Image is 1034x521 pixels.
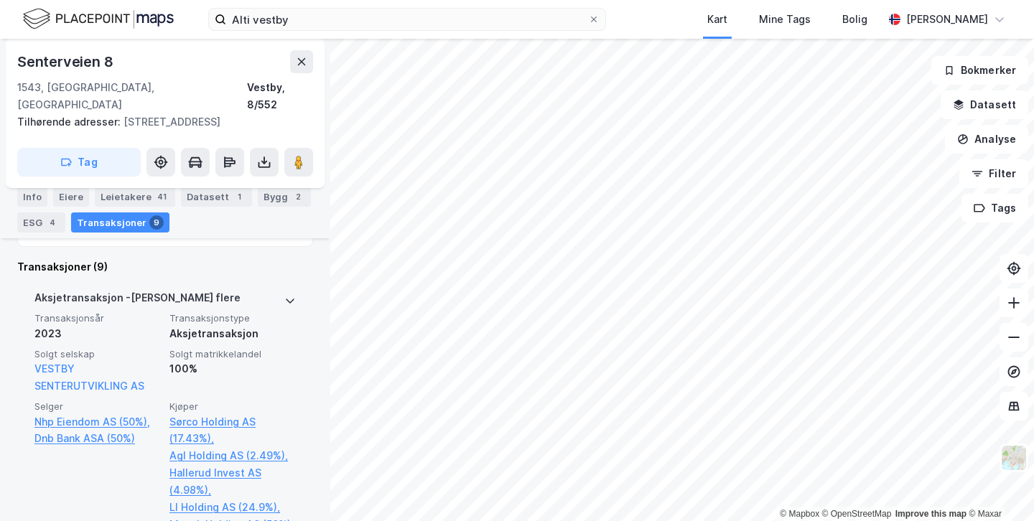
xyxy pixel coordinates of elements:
span: Transaksjonsår [34,312,161,324]
div: Info [17,187,47,207]
a: Improve this map [895,509,967,519]
div: 1543, [GEOGRAPHIC_DATA], [GEOGRAPHIC_DATA] [17,79,247,113]
a: Mapbox [780,509,819,519]
div: Aksjetransaksjon - [PERSON_NAME] flere [34,289,241,312]
img: logo.f888ab2527a4732fd821a326f86c7f29.svg [23,6,174,32]
input: Søk på adresse, matrikkel, gårdeiere, leietakere eller personer [226,9,588,30]
a: Hallerud Invest AS (4.98%), [169,464,296,499]
div: ESG [17,212,65,233]
div: Kart [707,11,727,28]
span: Solgt selskap [34,348,161,360]
div: 41 [154,189,169,204]
div: Mine Tags [759,11,811,28]
div: Leietakere [95,187,175,207]
div: Vestby, 8/552 [247,79,313,113]
div: Aksjetransaksjon [169,325,296,342]
div: Transaksjoner (9) [17,258,313,276]
div: [STREET_ADDRESS] [17,113,302,131]
a: Ll Holding AS (24.9%), [169,499,296,516]
button: Filter [959,159,1028,188]
div: Kontrollprogram for chat [962,452,1034,521]
div: 2023 [34,325,161,342]
a: Sørco Holding AS (17.43%), [169,413,296,448]
div: 1 [232,189,246,204]
div: Bygg [258,187,311,207]
img: Z [1000,444,1028,471]
div: 100% [169,360,296,377]
div: Eiere [53,187,89,207]
a: VESTBY SENTERUTVIKLING AS [34,362,144,392]
span: Solgt matrikkelandel [169,348,296,360]
div: Bolig [842,11,867,28]
div: 2 [291,189,305,204]
span: Kjøper [169,400,296,413]
button: Bokmerker [931,56,1028,85]
span: Tilhørende adresser: [17,116,124,128]
button: Analyse [945,125,1028,154]
div: 4 [45,215,60,230]
div: Transaksjoner [71,212,169,233]
iframe: Chat Widget [962,452,1034,521]
button: Tag [17,148,141,177]
div: [PERSON_NAME] [906,11,988,28]
button: Datasett [941,90,1028,119]
a: Nhp Eiendom AS (50%), [34,413,161,431]
div: Datasett [181,187,252,207]
div: 9 [149,215,164,230]
span: Selger [34,400,161,413]
a: Agl Holding AS (2.49%), [169,447,296,464]
button: Tags [961,194,1028,222]
div: Senterveien 8 [17,50,116,73]
a: OpenStreetMap [822,509,892,519]
span: Transaksjonstype [169,312,296,324]
a: Dnb Bank ASA (50%) [34,430,161,447]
